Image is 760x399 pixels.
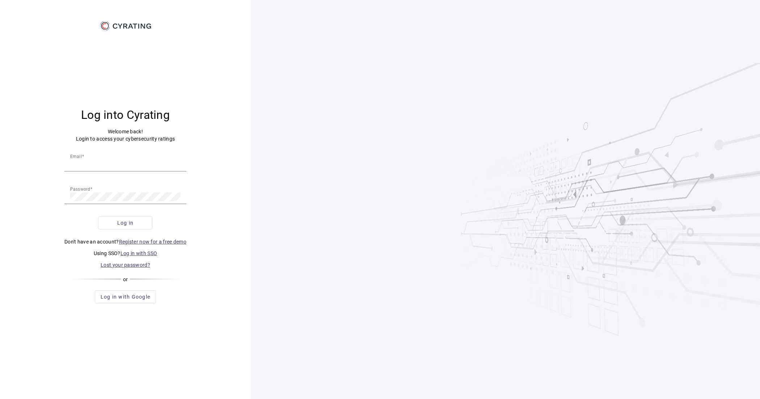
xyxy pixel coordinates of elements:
[95,290,156,303] button: Log in with Google
[64,238,186,245] p: Don't have an account?
[101,293,151,300] span: Log in with Google
[113,24,151,29] g: CYRATING
[117,219,134,226] span: Log in
[98,216,152,229] button: Log in
[70,276,181,283] div: or
[64,250,186,257] p: Using SSO?
[119,239,186,245] a: Register now for a free demo
[121,250,157,256] a: Log in with SSO
[70,154,82,159] mat-label: Email
[70,186,90,191] mat-label: Password
[64,108,186,122] h3: Log into Cyrating
[101,262,150,268] a: Lost your password?
[64,128,186,142] p: Welcome back! Login to access your cybersecurity ratings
